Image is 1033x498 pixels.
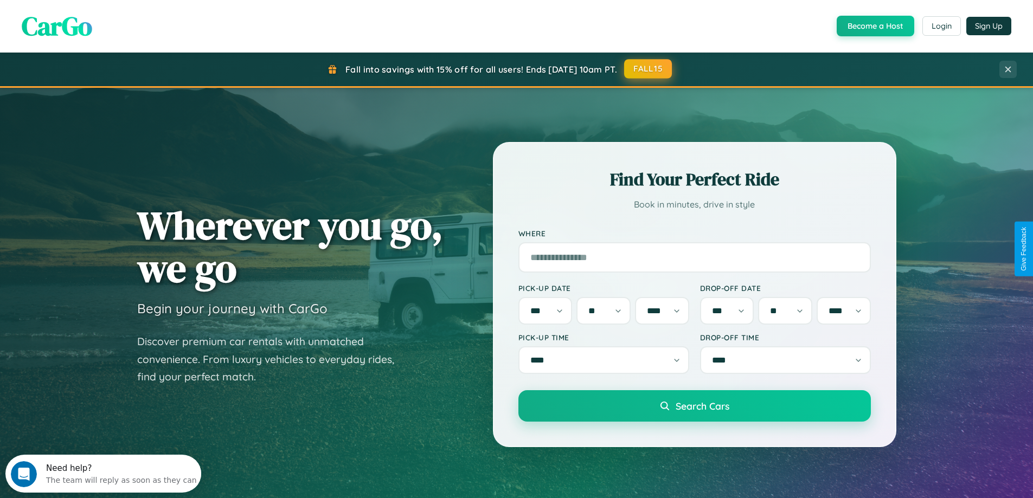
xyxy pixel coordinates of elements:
[137,300,328,316] h3: Begin your journey with CarGo
[41,9,191,18] div: Need help?
[624,59,672,79] button: FALL15
[922,16,961,36] button: Login
[5,455,201,493] iframe: Intercom live chat discovery launcher
[345,64,617,75] span: Fall into savings with 15% off for all users! Ends [DATE] 10am PT.
[11,461,37,487] iframe: Intercom live chat
[837,16,914,36] button: Become a Host
[41,18,191,29] div: The team will reply as soon as they can
[4,4,202,34] div: Open Intercom Messenger
[518,167,871,191] h2: Find Your Perfect Ride
[137,204,443,289] h1: Wherever you go, we go
[700,333,871,342] label: Drop-off Time
[676,400,729,412] span: Search Cars
[518,229,871,238] label: Where
[137,333,408,386] p: Discover premium car rentals with unmatched convenience. From luxury vehicles to everyday rides, ...
[518,197,871,212] p: Book in minutes, drive in style
[518,390,871,422] button: Search Cars
[700,283,871,293] label: Drop-off Date
[1020,227,1028,271] div: Give Feedback
[22,8,92,44] span: CarGo
[518,333,689,342] label: Pick-up Time
[518,283,689,293] label: Pick-up Date
[966,17,1011,35] button: Sign Up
